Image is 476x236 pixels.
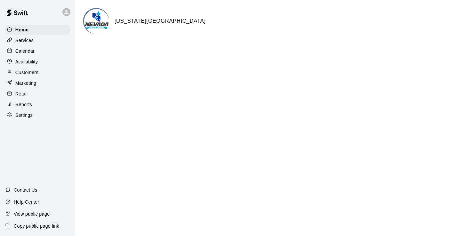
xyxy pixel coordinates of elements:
p: Settings [15,112,33,119]
p: Availability [15,58,38,65]
p: Reports [15,101,32,108]
a: Calendar [5,46,70,56]
a: Home [5,25,70,35]
a: Retail [5,89,70,99]
a: Reports [5,99,70,109]
p: Home [15,26,29,33]
p: Help Center [14,199,39,205]
p: Copy public page link [14,223,59,229]
a: Customers [5,67,70,77]
a: Settings [5,110,70,120]
p: View public page [14,211,50,217]
p: Customers [15,69,38,76]
p: Retail [15,90,28,97]
a: Marketing [5,78,70,88]
h6: [US_STATE][GEOGRAPHIC_DATA] [114,17,206,25]
p: Services [15,37,34,44]
a: Services [5,35,70,45]
a: Availability [5,57,70,67]
p: Marketing [15,80,36,86]
p: Contact Us [14,187,37,193]
img: Nevada Youth Sports Center logo [84,9,109,34]
p: Calendar [15,48,35,54]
